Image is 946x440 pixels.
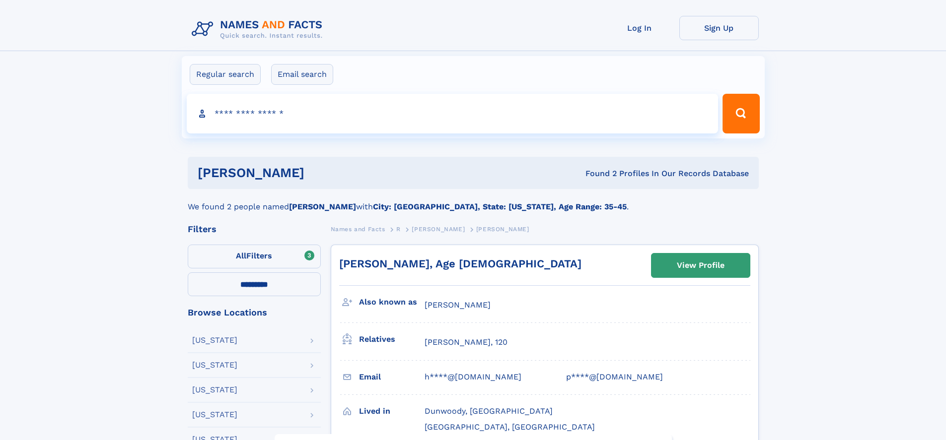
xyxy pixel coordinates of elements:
[359,331,425,348] h3: Relatives
[412,223,465,235] a: [PERSON_NAME]
[188,308,321,317] div: Browse Locations
[359,403,425,420] h3: Lived in
[190,64,261,85] label: Regular search
[331,223,385,235] a: Names and Facts
[425,422,595,432] span: [GEOGRAPHIC_DATA], [GEOGRAPHIC_DATA]
[192,386,237,394] div: [US_STATE]
[192,411,237,419] div: [US_STATE]
[339,257,582,270] a: [PERSON_NAME], Age [DEMOGRAPHIC_DATA]
[412,226,465,233] span: [PERSON_NAME]
[396,226,401,233] span: R
[187,94,719,133] input: search input
[289,202,356,211] b: [PERSON_NAME]
[600,16,679,40] a: Log In
[445,168,749,179] div: Found 2 Profiles In Our Records Database
[359,369,425,385] h3: Email
[271,64,333,85] label: Email search
[396,223,401,235] a: R
[188,16,331,43] img: Logo Names and Facts
[373,202,627,211] b: City: [GEOGRAPHIC_DATA], State: [US_STATE], Age Range: 35-45
[679,16,759,40] a: Sign Up
[425,337,508,348] a: [PERSON_NAME], 120
[192,361,237,369] div: [US_STATE]
[652,253,750,277] a: View Profile
[476,226,529,233] span: [PERSON_NAME]
[192,336,237,344] div: [US_STATE]
[425,406,553,416] span: Dunwoody, [GEOGRAPHIC_DATA]
[198,167,445,179] h1: [PERSON_NAME]
[188,225,321,234] div: Filters
[425,300,491,310] span: [PERSON_NAME]
[723,94,759,133] button: Search Button
[677,254,725,277] div: View Profile
[359,294,425,311] h3: Also known as
[188,245,321,268] label: Filters
[236,251,246,260] span: All
[188,189,759,213] div: We found 2 people named with .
